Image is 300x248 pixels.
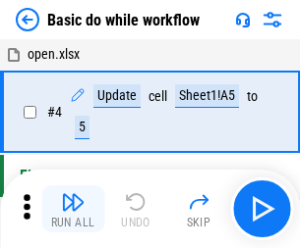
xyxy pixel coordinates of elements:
div: Skip [187,217,211,228]
div: Update [93,84,141,108]
div: to [247,89,258,104]
img: Settings menu [261,8,284,31]
div: Sheet1!A5 [175,84,239,108]
div: 5 [75,116,90,139]
span: # 4 [47,104,62,120]
div: Basic do while workflow [47,11,200,29]
img: Main button [246,193,277,224]
img: Skip [187,190,210,214]
span: open.xlsx [28,46,80,62]
img: Run All [61,190,85,214]
div: cell [149,89,167,104]
button: Run All [41,185,104,232]
button: Skip [167,185,230,232]
img: Back [16,8,39,31]
img: Support [235,12,251,27]
div: Run All [51,217,95,228]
